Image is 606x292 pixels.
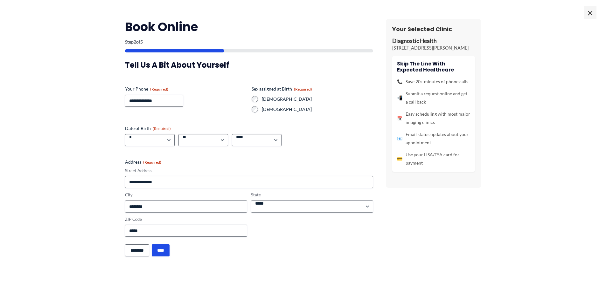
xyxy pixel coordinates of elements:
span: × [584,6,596,19]
span: (Required) [294,87,312,92]
li: Save 20+ minutes of phone calls [397,78,470,86]
li: Email status updates about your appointment [397,130,470,147]
label: Your Phone [125,86,247,92]
p: [STREET_ADDRESS][PERSON_NAME] [392,45,475,51]
p: Step of [125,40,373,44]
h2: Book Online [125,19,373,35]
legend: Sex assigned at Birth [252,86,312,92]
span: 💳 [397,155,402,163]
h4: Skip the line with Expected Healthcare [397,61,470,73]
legend: Date of Birth [125,125,171,132]
p: Diagnostic Health [392,37,475,45]
span: 📲 [397,94,402,102]
label: City [125,192,247,198]
span: 📅 [397,114,402,122]
li: Use your HSA/FSA card for payment [397,151,470,167]
legend: Address [125,159,161,165]
span: (Required) [153,126,171,131]
span: 📧 [397,134,402,143]
span: 2 [134,39,136,44]
span: 📞 [397,78,402,86]
li: Easy scheduling with most major imaging clinics [397,110,470,126]
span: 5 [140,39,143,44]
span: (Required) [143,160,161,165]
label: [DEMOGRAPHIC_DATA] [262,106,373,112]
label: ZIP Code [125,216,247,222]
h3: Tell us a bit about yourself [125,60,373,70]
label: Street Address [125,168,373,174]
li: Submit a request online and get a call back [397,90,470,106]
span: (Required) [150,87,168,92]
h3: Your Selected Clinic [392,25,475,33]
label: State [251,192,373,198]
label: [DEMOGRAPHIC_DATA] [262,96,373,102]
